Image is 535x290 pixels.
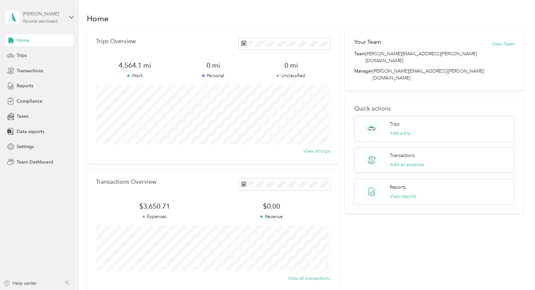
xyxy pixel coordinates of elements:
[23,20,58,24] div: Personal dashboard
[390,121,400,128] p: Trips
[365,50,515,64] span: [PERSON_NAME][EMAIL_ADDRESS][PERSON_NAME][DOMAIN_NAME]
[96,61,174,70] span: 4,564.1 mi
[17,113,28,120] span: Taxes
[17,159,53,165] span: Team Dashboard
[17,52,27,59] span: Trips
[17,37,29,44] span: Home
[17,143,34,150] span: Settings
[96,213,213,220] p: Expenses
[17,67,43,74] span: Transactions
[492,41,515,47] button: View Team
[87,15,109,22] h1: Home
[96,72,174,79] p: Work
[4,280,37,287] button: Help center
[252,72,330,79] p: Unclassified
[390,184,406,191] p: Reports
[390,130,411,137] button: Add a trip
[390,161,424,168] button: Add an expense
[96,202,213,211] span: $3,650.71
[390,193,416,200] button: View reports
[354,38,381,46] h2: Your Team
[498,253,535,290] iframe: Everlance-gr Chat Button Frame
[288,275,330,282] button: View all transactions
[252,61,330,70] span: 0 mi
[96,38,136,45] p: Trips Overview
[354,50,365,64] span: Team
[17,98,42,105] span: Compliance
[17,128,44,135] span: Data exports
[213,213,330,220] p: Revenue
[174,72,252,79] p: Personal
[96,179,156,185] p: Transactions Overview
[373,68,484,81] span: [PERSON_NAME][EMAIL_ADDRESS][PERSON_NAME][DOMAIN_NAME]
[213,202,330,211] span: $0.00
[354,68,373,81] span: Manager
[303,148,330,155] button: View all trips
[174,61,252,70] span: 0 mi
[23,10,64,17] div: [PERSON_NAME]
[17,82,33,89] span: Reports
[354,105,515,112] p: Quick actions
[390,152,415,159] p: Transactions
